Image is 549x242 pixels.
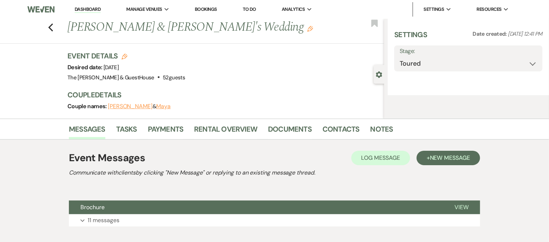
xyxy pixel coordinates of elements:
a: Messages [69,123,105,139]
a: Tasks [116,123,137,139]
h1: [PERSON_NAME] & [PERSON_NAME]'s Wedding [67,19,318,36]
a: Notes [370,123,393,139]
span: View [454,203,469,211]
h3: Settings [394,30,427,45]
a: Payments [148,123,184,139]
span: Analytics [282,6,305,13]
span: Log Message [361,154,400,162]
span: 52 guests [163,74,185,81]
button: +New Message [417,151,480,165]
span: & [108,103,171,110]
a: To Do [243,6,256,12]
button: [PERSON_NAME] [108,104,153,109]
span: Date created: [473,30,508,38]
span: The [PERSON_NAME] & GuestHouse [67,74,154,81]
button: Log Message [351,151,410,165]
span: [DATE] [104,64,119,71]
span: Desired date: [67,63,104,71]
a: Bookings [195,6,217,12]
button: View [443,201,480,214]
p: 11 messages [88,216,119,225]
button: Close lead details [376,71,382,78]
a: Contacts [322,123,360,139]
h1: Event Messages [69,150,145,166]
span: Settings [424,6,444,13]
span: Brochure [80,203,105,211]
h3: Couple Details [67,90,377,100]
button: 11 messages [69,214,480,226]
label: Stage: [400,46,537,57]
h3: Event Details [67,51,185,61]
img: Weven Logo [27,2,54,17]
span: [DATE] 12:41 PM [508,30,543,38]
button: Brochure [69,201,443,214]
span: Manage Venues [126,6,162,13]
a: Documents [268,123,312,139]
a: Rental Overview [194,123,257,139]
a: Dashboard [75,6,101,13]
span: Couple names: [67,102,108,110]
span: Resources [477,6,502,13]
span: New Message [430,154,470,162]
h2: Communicate with clients by clicking "New Message" or replying to an existing message thread. [69,168,480,177]
button: Maya [156,104,171,109]
button: Edit [307,25,313,32]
